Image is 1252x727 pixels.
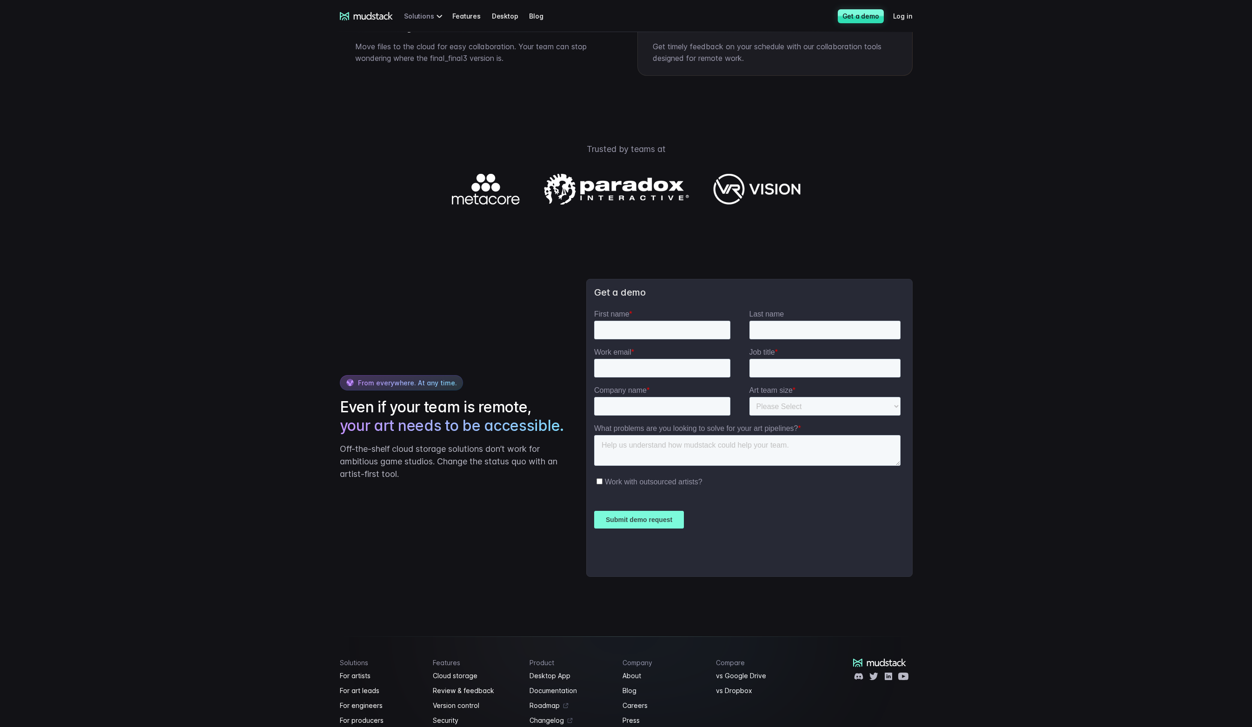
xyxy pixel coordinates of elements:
[716,670,798,681] a: vs Google Drive
[404,7,445,25] div: Solutions
[355,41,600,64] p: Move files to the cloud for easy collaboration. Your team can stop wondering where the final_fina...
[623,670,705,681] a: About
[340,443,568,480] p: Off-the-shelf cloud storage solutions don’t work for ambitious game studios. Change the status qu...
[893,7,924,25] a: Log in
[340,715,422,726] a: For producers
[358,379,457,387] span: From everywhere. At any time.
[301,143,952,155] p: Trusted by teams at
[530,700,612,711] a: Roadmap
[623,685,705,696] a: Blog
[433,659,518,667] h4: Features
[623,659,705,667] h4: Company
[530,685,612,696] a: Documentation
[594,287,904,298] h3: Get a demo
[530,670,612,681] a: Desktop App
[716,685,798,696] a: vs Dropbox
[594,310,904,569] iframe: Form 3
[433,685,518,696] a: Review & feedback
[853,659,907,667] a: mudstack logo
[340,12,393,20] a: mudstack logo
[452,174,801,205] img: Logos of companies using mudstack.
[452,7,491,25] a: Features
[340,700,422,711] a: For engineers
[716,659,798,667] h4: Compare
[340,659,422,667] h4: Solutions
[433,670,518,681] a: Cloud storage
[623,715,705,726] a: Press
[340,670,422,681] a: For artists
[340,685,422,696] a: For art leads
[340,416,564,435] span: your art needs to be accessible.
[530,715,612,726] a: Changelog
[433,715,518,726] a: Security
[433,700,518,711] a: Version control
[838,9,884,23] a: Get a demo
[492,7,530,25] a: Desktop
[653,41,897,64] p: Get timely feedback on your schedule with our collaboration tools designed for remote work.
[340,398,568,435] h2: Even if your team is remote,
[623,700,705,711] a: Careers
[529,7,554,25] a: Blog
[530,659,612,667] h4: Product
